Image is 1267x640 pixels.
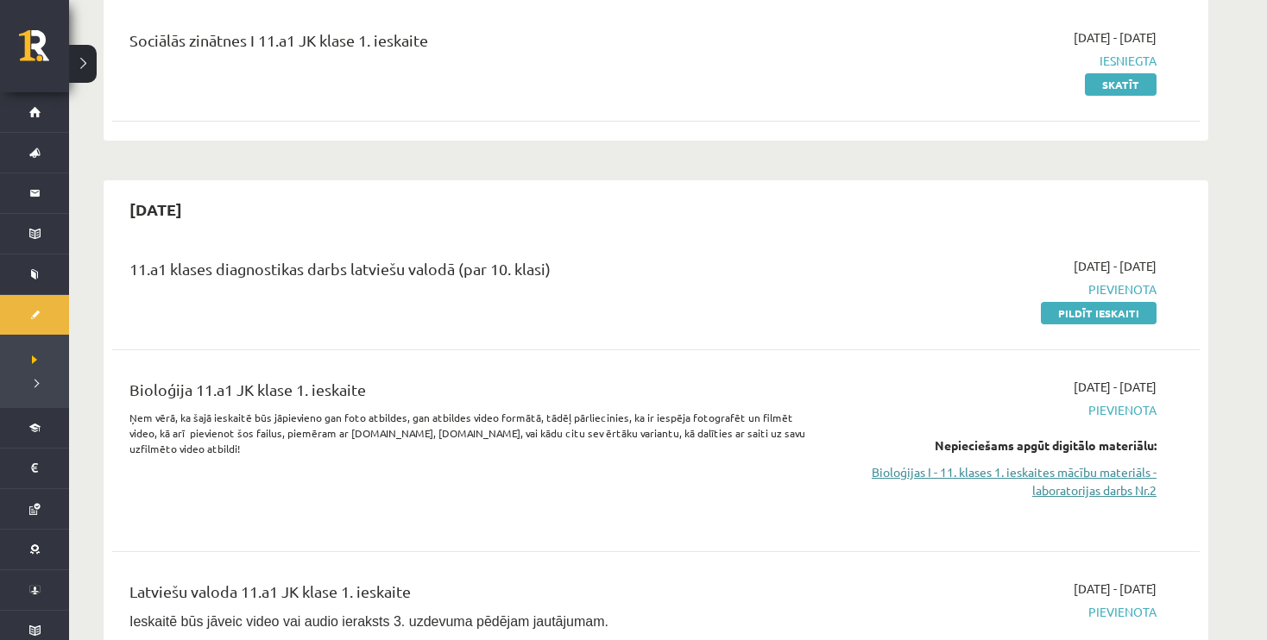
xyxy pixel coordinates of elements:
[831,280,1157,298] span: Pievienota
[831,401,1157,419] span: Pievienota
[1074,257,1157,275] span: [DATE] - [DATE]
[129,28,805,60] div: Sociālās zinātnes I 11.a1 JK klase 1. ieskaite
[831,52,1157,70] span: Iesniegta
[831,463,1157,499] a: Bioloģijas I - 11. klases 1. ieskaites mācību materiāls - laboratorijas darbs Nr.2
[129,257,805,289] div: 11.a1 klases diagnostikas darbs latviešu valodā (par 10. klasi)
[1074,580,1157,598] span: [DATE] - [DATE]
[19,30,69,73] a: Rīgas 1. Tālmācības vidusskola
[129,580,805,612] div: Latviešu valoda 11.a1 JK klase 1. ieskaite
[1085,73,1157,96] a: Skatīt
[112,189,199,229] h2: [DATE]
[831,603,1157,621] span: Pievienota
[1074,378,1157,396] span: [DATE] - [DATE]
[129,614,608,629] span: Ieskaitē būs jāveic video vai audio ieraksts 3. uzdevuma pēdējam jautājumam.
[129,410,805,456] p: Ņem vērā, ka šajā ieskaitē būs jāpievieno gan foto atbildes, gan atbildes video formātā, tādēļ pā...
[831,436,1157,455] div: Nepieciešams apgūt digitālo materiālu:
[129,378,805,410] div: Bioloģija 11.a1 JK klase 1. ieskaite
[1041,302,1157,324] a: Pildīt ieskaiti
[1074,28,1157,47] span: [DATE] - [DATE]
